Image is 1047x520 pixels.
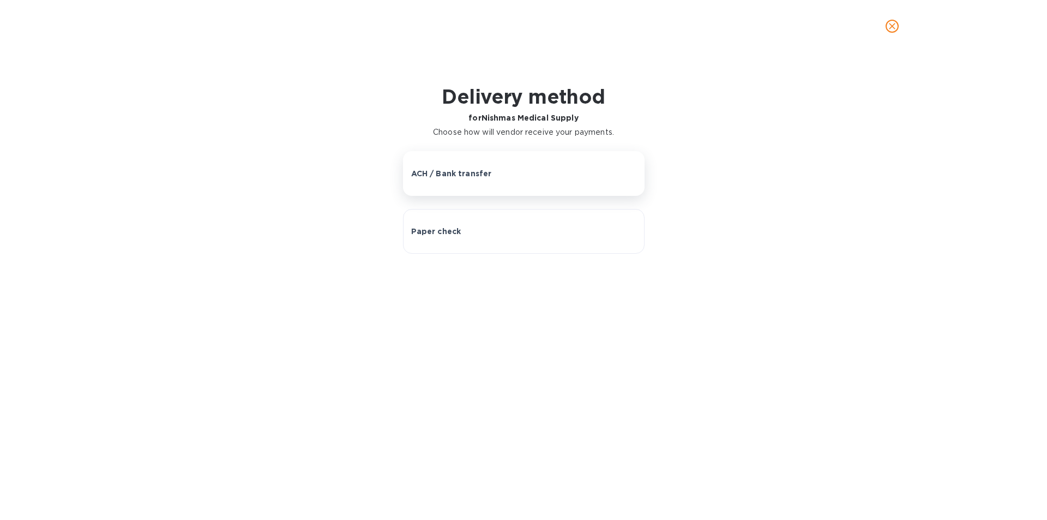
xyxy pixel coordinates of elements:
[468,113,578,122] b: for Nishmas Medical Supply
[403,151,645,196] button: ACH / Bank transfer
[879,13,905,39] button: close
[411,168,492,179] p: ACH / Bank transfer
[433,127,614,138] p: Choose how will vendor receive your payments.
[433,85,614,108] h1: Delivery method
[403,209,645,254] button: Paper check
[411,226,461,237] p: Paper check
